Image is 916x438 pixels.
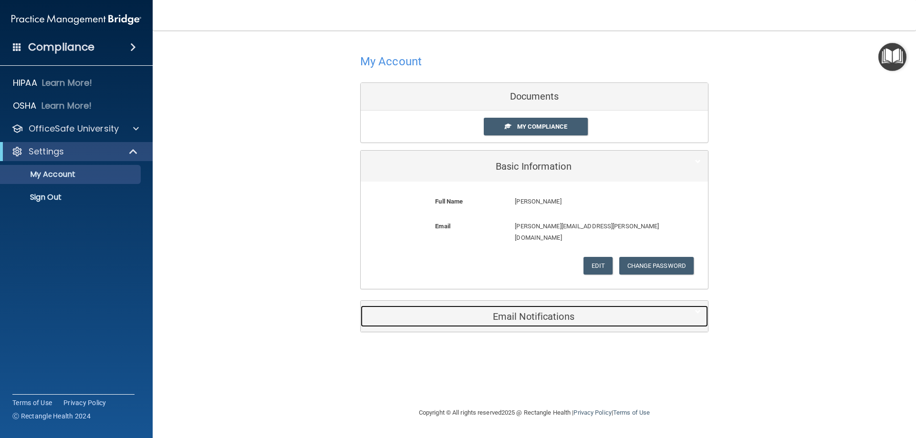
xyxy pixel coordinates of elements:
[515,221,660,244] p: [PERSON_NAME][EMAIL_ADDRESS][PERSON_NAME][DOMAIN_NAME]
[11,10,141,29] img: PMB logo
[360,397,708,428] div: Copyright © All rights reserved 2025 @ Rectangle Health | |
[751,370,905,408] iframe: Drift Widget Chat Controller
[619,257,694,275] button: Change Password
[6,170,136,179] p: My Account
[42,77,93,89] p: Learn More!
[878,43,906,71] button: Open Resource Center
[13,77,37,89] p: HIPAA
[613,409,650,416] a: Terms of Use
[28,41,94,54] h4: Compliance
[29,146,64,157] p: Settings
[361,83,708,111] div: Documents
[6,193,136,202] p: Sign Out
[517,123,567,130] span: My Compliance
[42,100,92,112] p: Learn More!
[435,223,450,230] b: Email
[583,257,613,275] button: Edit
[12,398,52,407] a: Terms of Use
[368,155,701,177] a: Basic Information
[11,123,139,134] a: OfficeSafe University
[368,311,672,322] h5: Email Notifications
[573,409,611,416] a: Privacy Policy
[12,411,91,421] span: Ⓒ Rectangle Health 2024
[13,100,37,112] p: OSHA
[368,306,701,327] a: Email Notifications
[63,398,106,407] a: Privacy Policy
[29,123,119,134] p: OfficeSafe University
[11,146,138,157] a: Settings
[360,55,422,68] h4: My Account
[515,196,660,207] p: [PERSON_NAME]
[435,198,463,205] b: Full Name
[368,161,672,172] h5: Basic Information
